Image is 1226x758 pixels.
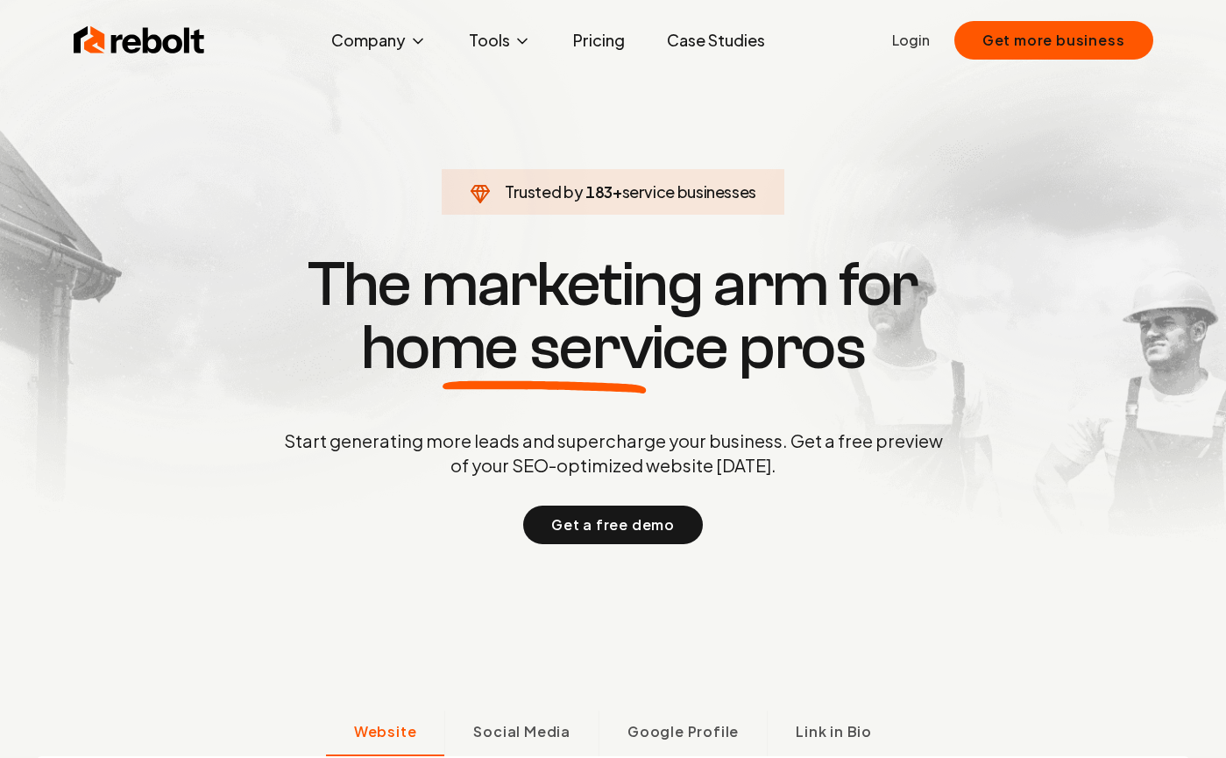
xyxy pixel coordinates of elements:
[892,30,930,51] a: Login
[505,181,583,202] span: Trusted by
[613,181,622,202] span: +
[326,711,445,756] button: Website
[193,253,1034,379] h1: The marketing arm for pros
[954,21,1153,60] button: Get more business
[653,23,779,58] a: Case Studies
[585,180,613,204] span: 183
[559,23,639,58] a: Pricing
[599,711,767,756] button: Google Profile
[280,429,946,478] p: Start generating more leads and supercharge your business. Get a free preview of your SEO-optimiz...
[627,721,739,742] span: Google Profile
[354,721,417,742] span: Website
[523,506,703,544] button: Get a free demo
[361,316,728,379] span: home service
[444,711,599,756] button: Social Media
[74,23,205,58] img: Rebolt Logo
[317,23,441,58] button: Company
[622,181,757,202] span: service businesses
[473,721,570,742] span: Social Media
[767,711,900,756] button: Link in Bio
[455,23,545,58] button: Tools
[796,721,872,742] span: Link in Bio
